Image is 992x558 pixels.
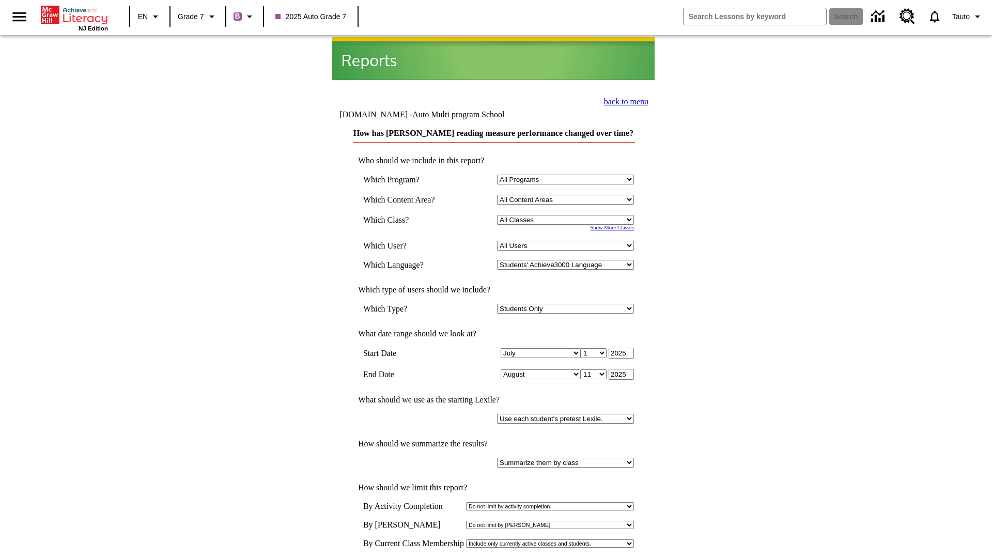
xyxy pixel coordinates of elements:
td: Which Program? [363,175,454,184]
a: Resource Center, Will open in new tab [893,3,921,30]
td: Which User? [363,241,454,251]
td: [DOMAIN_NAME] - [339,110,530,119]
nobr: Which Content Area? [363,195,435,204]
a: back to menu [604,97,648,106]
span: Tauto [952,11,970,22]
span: 2025 Auto Grade 7 [275,11,347,22]
td: How should we summarize the results? [353,439,634,448]
td: Who should we include in this report? [353,156,634,165]
button: Grade: Grade 7, Select a grade [174,7,222,26]
nobr: Auto Multi program School [412,110,504,119]
button: Profile/Settings [948,7,988,26]
td: End Date [363,369,454,380]
input: search field [684,8,826,25]
td: What date range should we look at? [353,329,634,338]
button: Boost Class color is purple. Change class color [229,7,260,26]
div: Home [41,4,108,32]
a: Show More Classes [590,225,634,230]
button: Language: EN, Select a language [133,7,166,26]
td: Which Class? [363,215,454,225]
a: How has [PERSON_NAME] reading measure performance changed over time? [353,129,633,137]
span: NJ Edition [79,25,108,32]
img: header [332,37,655,80]
td: By Current Class Membership [363,539,464,548]
a: Notifications [921,3,948,30]
span: Grade 7 [178,11,204,22]
td: Start Date [363,348,454,359]
td: By Activity Completion [363,502,464,511]
span: B [235,10,240,23]
td: Which Language? [363,260,454,270]
button: Open side menu [4,2,35,32]
td: Which type of users should we include? [353,285,634,295]
td: What should we use as the starting Lexile? [353,395,634,405]
td: How should we limit this report? [353,483,634,492]
a: Data Center [865,3,893,31]
td: Which Type? [363,304,454,314]
td: By [PERSON_NAME] [363,520,464,530]
span: EN [138,11,148,22]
